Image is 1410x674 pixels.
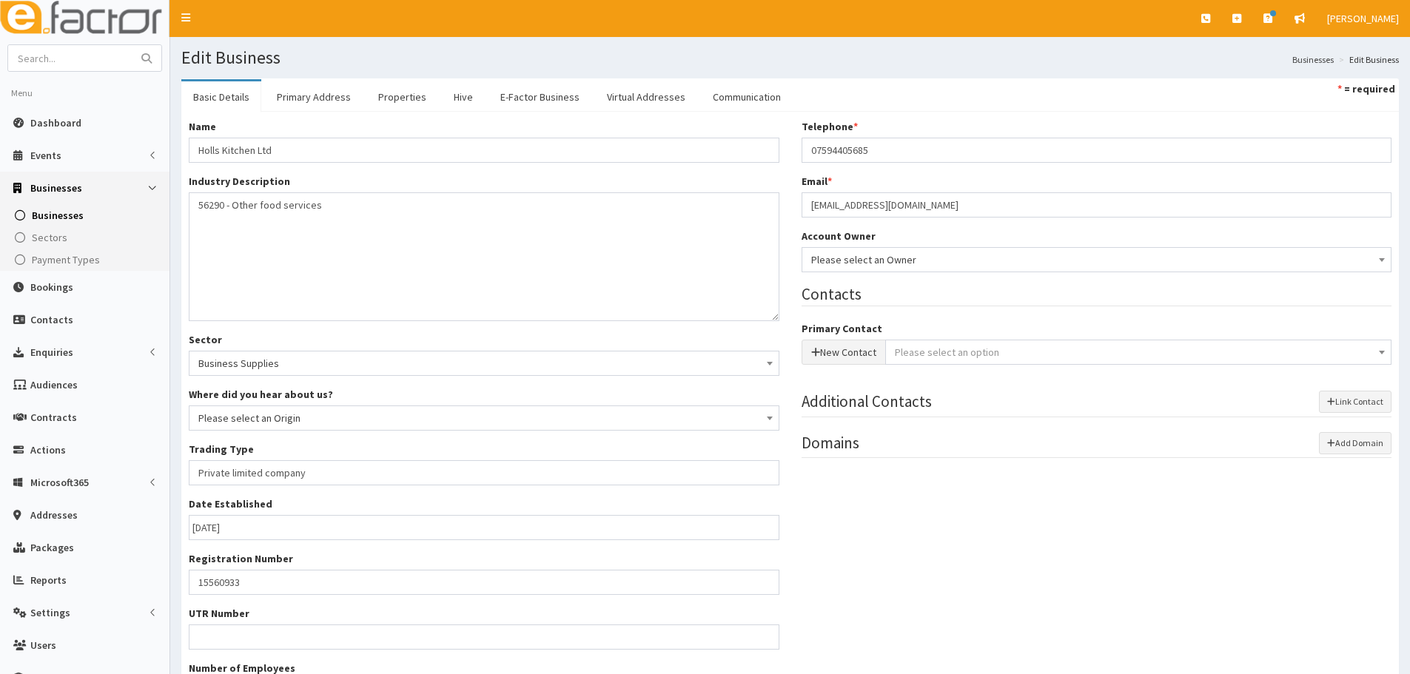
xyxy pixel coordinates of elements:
[4,204,169,226] a: Businesses
[802,119,858,134] label: Telephone
[32,253,100,266] span: Payment Types
[1292,53,1334,66] a: Businesses
[189,174,290,189] label: Industry Description
[30,346,73,359] span: Enquiries
[1319,432,1391,454] button: Add Domain
[802,340,886,365] button: New Contact
[181,48,1399,67] h1: Edit Business
[366,81,438,112] a: Properties
[30,443,66,456] span: Actions
[30,280,73,294] span: Bookings
[189,387,333,402] label: Where did you hear about us?
[189,551,293,566] label: Registration Number
[30,313,73,326] span: Contacts
[30,378,78,391] span: Audiences
[189,496,272,511] label: Date Established
[30,606,70,619] span: Settings
[895,346,999,359] span: Please select an option
[30,476,89,489] span: Microsoft365
[30,638,56,652] span: Users
[265,81,363,112] a: Primary Address
[4,249,169,271] a: Payment Types
[442,81,485,112] a: Hive
[1327,12,1399,25] span: [PERSON_NAME]
[802,321,882,336] label: Primary Contact
[802,391,1392,417] legend: Additional Contacts
[30,508,78,522] span: Addresses
[189,119,216,134] label: Name
[30,411,77,424] span: Contracts
[30,541,74,554] span: Packages
[198,408,770,428] span: Please select an Origin
[189,332,222,347] label: Sector
[189,351,779,376] span: Business Supplies
[802,174,832,189] label: Email
[802,247,1392,272] span: Please select an Owner
[189,405,779,431] span: Please select an Origin
[189,442,254,456] label: Trading Type
[30,149,61,162] span: Events
[1335,53,1399,66] li: Edit Business
[189,606,249,621] label: UTR Number
[30,573,67,587] span: Reports
[32,231,67,244] span: Sectors
[189,192,779,321] textarea: 56290 - Other food services
[1344,82,1395,95] strong: = required
[1319,391,1391,413] button: Link Contact
[489,81,591,112] a: E-Factor Business
[30,116,81,129] span: Dashboard
[198,353,770,374] span: Business Supplies
[811,249,1383,270] span: Please select an Owner
[181,81,261,112] a: Basic Details
[802,432,1392,458] legend: Domains
[701,81,793,112] a: Communication
[30,181,82,195] span: Businesses
[802,229,876,243] label: Account Owner
[8,45,132,71] input: Search...
[4,226,169,249] a: Sectors
[595,81,697,112] a: Virtual Addresses
[802,283,1392,306] legend: Contacts
[32,209,84,222] span: Businesses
